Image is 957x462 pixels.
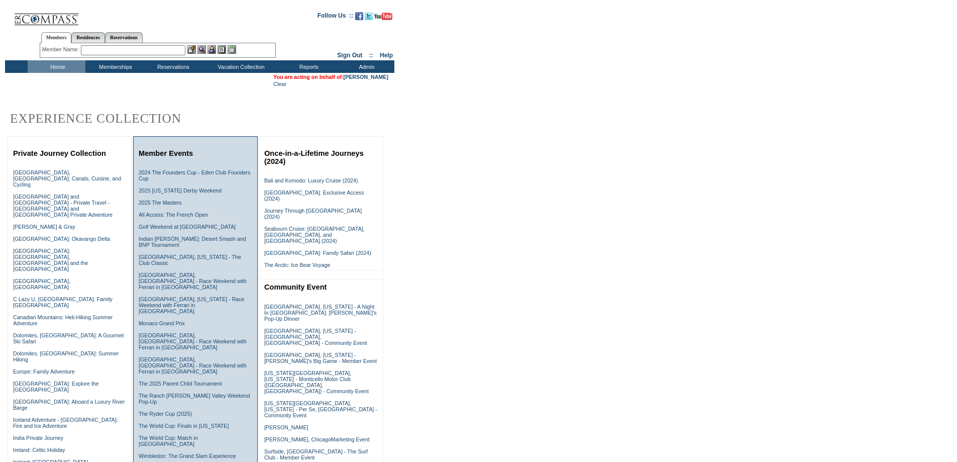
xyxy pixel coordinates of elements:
a: The Ryder Cup (2025) [139,411,192,417]
img: Compass Home [14,5,79,26]
a: Member Events [139,149,193,157]
td: Follow Us :: [317,11,353,23]
a: Europe: Family Adventure [13,368,75,375]
a: [GEOGRAPHIC_DATA], [GEOGRAPHIC_DATA] - Race Weekend with Ferrari in [GEOGRAPHIC_DATA] [139,356,247,375]
a: [GEOGRAPHIC_DATA], [US_STATE] - [PERSON_NAME]'s Big Game - Member Event [264,352,377,364]
a: [GEOGRAPHIC_DATA], [US_STATE] - Race Weekend with Ferrari in [GEOGRAPHIC_DATA] [139,296,245,314]
a: [PERSON_NAME] [264,424,308,430]
a: Clear [273,81,286,87]
a: [PERSON_NAME], ChicagoMarketing Event [264,436,370,442]
img: Follow us on Twitter [365,12,373,20]
a: Canadian Mountains: Heli-Hiking Summer Adventure [13,314,113,326]
a: Seabourn Cruise: [GEOGRAPHIC_DATA], [GEOGRAPHIC_DATA], and [GEOGRAPHIC_DATA] (2024) [264,226,365,244]
a: Bali and Komodo: Luxury Cruise (2024) [264,177,358,183]
a: [GEOGRAPHIC_DATA], [US_STATE] - [GEOGRAPHIC_DATA], [GEOGRAPHIC_DATA] - Community Event [264,328,367,346]
a: The Arctic: Ice Bear Voyage [264,262,331,268]
a: [US_STATE][GEOGRAPHIC_DATA], [US_STATE] - Per Se, [GEOGRAPHIC_DATA] - Community Event [264,400,377,418]
a: Reservations [105,32,143,43]
a: The World Cup: Finals in [US_STATE] [139,423,229,429]
a: The 2025 Parent Child Tournament [139,381,222,387]
a: Sign Out [337,52,362,59]
a: [GEOGRAPHIC_DATA], [US_STATE] - A Night In [GEOGRAPHIC_DATA]: [PERSON_NAME]'s Pop-Up Dinner [264,304,377,322]
img: b_calculator.gif [228,45,236,54]
a: [GEOGRAPHIC_DATA]: Okavango Delta [13,236,110,242]
a: [GEOGRAPHIC_DATA]: [GEOGRAPHIC_DATA], [GEOGRAPHIC_DATA] and the [GEOGRAPHIC_DATA] [13,248,88,272]
div: Member Name: [42,45,81,54]
td: Vacation Collection [201,60,279,73]
img: Impersonate [207,45,216,54]
img: View [197,45,206,54]
a: [GEOGRAPHIC_DATA], [GEOGRAPHIC_DATA] [13,278,70,290]
a: Surfside, [GEOGRAPHIC_DATA] - The Surf Club - Member Event [264,448,368,460]
img: b_edit.gif [187,45,196,54]
img: Reservations [218,45,226,54]
img: Subscribe to our YouTube Channel [374,13,392,20]
a: All Access: The French Open [139,212,208,218]
a: Help [380,52,393,59]
td: Admin [337,60,394,73]
a: Dolomites, [GEOGRAPHIC_DATA]: A Gourmet Ski Safari [13,332,124,344]
a: Wimbledon: The Grand Slam Experience [139,453,236,459]
td: Home [28,60,85,73]
a: Private Journey Collection [13,149,106,157]
a: [US_STATE][GEOGRAPHIC_DATA], [US_STATE] - Monticello Motor Club ([GEOGRAPHIC_DATA], [GEOGRAPHIC_D... [264,370,369,394]
a: Indian [PERSON_NAME]: Desert Smash and BNP Tournament [139,236,246,248]
a: Members [41,32,72,43]
a: Follow us on Twitter [365,15,373,21]
td: Memberships [85,60,143,73]
a: C Lazy U, [GEOGRAPHIC_DATA]: Family [GEOGRAPHIC_DATA] [13,296,113,308]
a: Become our fan on Facebook [355,15,363,21]
a: 2024 The Founders Cup - Eden Club Founders Cup [139,169,251,181]
a: 2025 [US_STATE] Derby Weekend [139,188,222,194]
a: Iceland Adventure - [GEOGRAPHIC_DATA]: Fire and Ice Adventure [13,417,118,429]
span: :: [369,52,373,59]
a: [GEOGRAPHIC_DATA], [GEOGRAPHIC_DATA] - Race Weekend with Ferrari in [GEOGRAPHIC_DATA] [139,272,247,290]
a: Subscribe to our YouTube Channel [374,15,392,21]
a: 2025 The Masters [139,200,182,206]
a: Ireland: Celtic Holiday [13,447,65,453]
a: Once-in-a-Lifetime Journeys (2024) [264,149,364,165]
span: You are acting on behalf of: [273,74,388,80]
a: [GEOGRAPHIC_DATA]: Exclusive Access (2024) [264,190,364,202]
a: Monaco Grand Prix [139,320,185,326]
a: Community Event [264,283,327,291]
a: Golf Weekend at [GEOGRAPHIC_DATA] [139,224,236,230]
a: [GEOGRAPHIC_DATA] and [GEOGRAPHIC_DATA] - Private Travel - [GEOGRAPHIC_DATA] and [GEOGRAPHIC_DATA... [13,194,113,218]
a: [PERSON_NAME] & Gray [13,224,75,230]
a: [GEOGRAPHIC_DATA], [US_STATE] - The Club Classic [139,254,241,266]
a: [GEOGRAPHIC_DATA], [GEOGRAPHIC_DATA] - Race Weekend with Ferrari in [GEOGRAPHIC_DATA] [139,332,247,350]
a: [GEOGRAPHIC_DATA]: Aboard a Luxury River Barge [13,399,125,411]
td: Reservations [143,60,201,73]
h2: Experience Collection [10,111,389,126]
a: Journey Through [GEOGRAPHIC_DATA] (2024) [264,208,362,220]
img: i.gif [5,15,13,16]
td: Reports [279,60,337,73]
a: The World Cup: Match in [GEOGRAPHIC_DATA] [139,435,198,447]
a: Residences [71,32,105,43]
a: [GEOGRAPHIC_DATA]: Explore the [GEOGRAPHIC_DATA] [13,381,99,393]
a: Dolomites, [GEOGRAPHIC_DATA]: Summer Hiking [13,350,119,362]
a: [PERSON_NAME] [344,74,388,80]
img: Become our fan on Facebook [355,12,363,20]
a: India Private Journey [13,435,63,441]
a: The Ranch [PERSON_NAME] Valley Weekend Pop-Up [139,393,250,405]
a: [GEOGRAPHIC_DATA]: Family Safari (2024) [264,250,371,256]
a: [GEOGRAPHIC_DATA], [GEOGRAPHIC_DATA]: Canals, Cuisine, and Cycling [13,169,121,188]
